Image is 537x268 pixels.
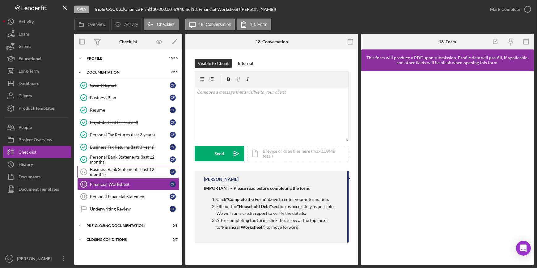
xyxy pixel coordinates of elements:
a: Personal Tax Returns (last 3 years)CF [77,129,179,141]
div: Credit Report [90,83,170,88]
div: Business Plan [90,95,170,100]
a: Business PlanCF [77,91,179,104]
button: 18. Form [237,19,271,30]
div: Financial Worksheet [90,182,170,187]
button: Send [195,146,244,161]
div: C F [170,95,176,101]
div: Mark Complete [490,3,520,15]
label: Overview [87,22,105,27]
div: Visible to Client [198,59,229,68]
div: Business Bank Statements (last 12 months) [90,167,170,177]
button: Document Templates [3,183,71,195]
div: | [94,7,124,12]
div: C F [170,132,176,138]
label: 18. Form [250,22,267,27]
strong: IMPORTANT – Please read before completing the form: [204,185,311,191]
div: Personal Financial Statement [90,194,170,199]
p: Click above to enter your information. [216,196,341,203]
button: Checklist [144,19,179,30]
button: Mark Complete [484,3,534,15]
div: 48 mo [180,7,191,12]
div: Personal Bank Statements (last 12 months) [90,155,170,164]
div: 0 / 7 [167,238,178,241]
button: Overview [74,19,109,30]
div: Open Intercom Messenger [516,241,531,256]
div: Documentation [87,70,162,74]
a: Business Tax Returns (last 3 years)CF [77,141,179,153]
b: Triple C-3C LLC [94,6,123,12]
div: C F [170,107,176,113]
div: Documents [19,171,40,185]
label: 18. Conversation [199,22,231,27]
tspan: 17 [82,170,85,174]
div: 18. Form [439,39,456,44]
div: [PERSON_NAME] [204,177,239,182]
label: Checklist [157,22,175,27]
a: 18Financial WorksheetCF [77,178,179,190]
div: [PERSON_NAME] [15,253,56,266]
tspan: 19 [82,195,85,198]
div: C F [170,181,176,187]
button: Internal [235,59,256,68]
a: Credit ReportCF [77,79,179,91]
div: 0 / 8 [167,224,178,228]
button: Visible to Client [195,59,232,68]
a: Documents [3,171,71,183]
div: | 18. Financial Worksheet ([PERSON_NAME]) [191,7,276,12]
div: Closing Conditions [87,238,162,241]
p: Fill out the section as accurately as possible. We will run a credit report to verify the details. [216,203,341,217]
div: C F [170,156,176,163]
div: Internal [238,59,253,68]
div: C F [170,194,176,200]
div: Chanice Fish | [124,7,150,12]
a: Paystubs (last 3 received)CF [77,116,179,129]
a: 19Personal Financial StatementCF [77,190,179,203]
div: 10 / 10 [167,57,178,60]
a: 17Business Bank Statements (last 12 months)CF [77,166,179,178]
a: Personal Bank Statements (last 12 months)CF [77,153,179,166]
button: 18. Conversation [185,19,235,30]
button: Activity [111,19,142,30]
div: Send [215,146,224,161]
strong: "Complete the Form" [226,197,267,202]
strong: "Household Debt" [237,204,272,209]
div: 18. Conversation [256,39,288,44]
div: Paystubs (last 3 received) [90,120,170,125]
div: C F [170,82,176,88]
text: VT [7,257,11,261]
div: Business Tax Returns (last 3 years) [90,145,170,150]
tspan: 18 [82,182,85,186]
button: VT[PERSON_NAME] [3,253,71,265]
div: Checklist [119,39,137,44]
div: Profile [87,57,162,60]
div: Underwriting Review [90,206,170,211]
p: After completing the form, click the arrow at the top (next to ) to move forward. [216,217,341,231]
div: 6 % [174,7,180,12]
a: ResumeCF [77,104,179,116]
div: $30,000.00 [150,7,174,12]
